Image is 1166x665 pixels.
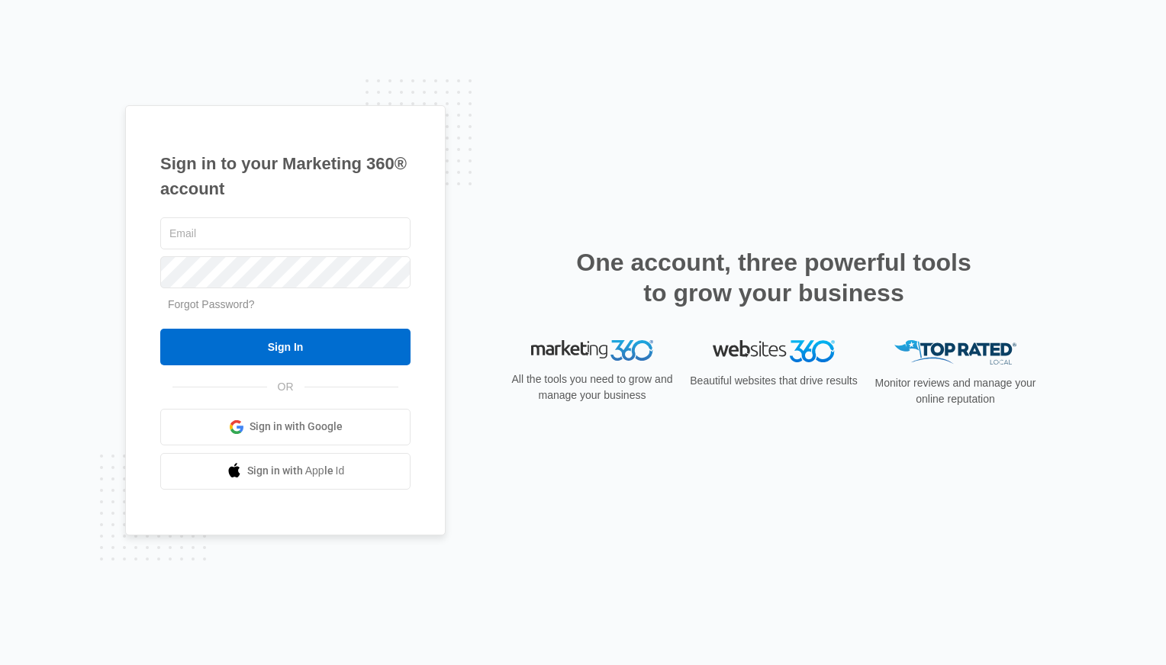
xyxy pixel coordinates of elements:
[894,340,1016,365] img: Top Rated Local
[572,247,976,308] h2: One account, three powerful tools to grow your business
[160,329,411,365] input: Sign In
[870,375,1041,407] p: Monitor reviews and manage your online reputation
[247,463,345,479] span: Sign in with Apple Id
[267,379,304,395] span: OR
[250,419,343,435] span: Sign in with Google
[160,409,411,445] a: Sign in with Google
[713,340,835,362] img: Websites 360
[160,453,411,490] a: Sign in with Apple Id
[531,340,653,361] img: Marketing 360
[507,371,678,403] p: All the tools you need to grow and manage your business
[160,217,411,249] input: Email
[688,373,859,389] p: Beautiful websites that drive results
[168,298,255,310] a: Forgot Password?
[160,151,411,201] h1: Sign in to your Marketing 360® account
